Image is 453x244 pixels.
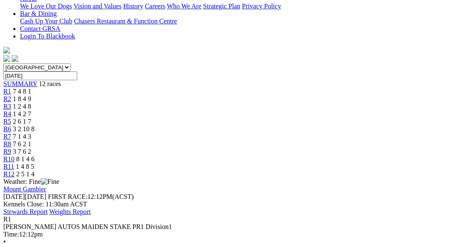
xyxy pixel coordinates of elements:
[3,193,25,200] span: [DATE]
[13,103,31,110] span: 1 2 4 8
[41,178,59,186] img: Fine
[3,55,10,62] img: facebook.svg
[3,170,15,178] a: R12
[49,208,91,215] a: Weights Report
[3,231,450,238] div: 12:12pm
[13,148,31,155] span: 3 7 6 2
[16,155,35,163] span: 8 1 4 6
[74,18,177,25] a: Chasers Restaurant & Function Centre
[20,33,75,40] a: Login To Blackbook
[3,231,19,238] span: Time:
[13,110,31,117] span: 1 4 2 7
[3,95,11,102] a: R2
[20,18,72,25] a: Cash Up Your Club
[3,223,450,231] div: [PERSON_NAME] AUTOS MAIDEN STAKE PR1 Division1
[3,103,11,110] a: R3
[48,193,87,200] span: FIRST RACE:
[3,110,11,117] a: R4
[12,55,18,62] img: twitter.svg
[13,125,35,132] span: 3 2 10 8
[13,118,31,125] span: 2 6 1 7
[3,71,77,80] input: Select date
[3,163,14,170] a: R11
[3,155,15,163] a: R10
[3,140,11,147] a: R8
[20,3,72,10] a: We Love Our Dogs
[39,80,61,87] span: 12 races
[20,10,57,17] a: Bar & Dining
[242,3,281,10] a: Privacy Policy
[3,178,59,185] span: Weather: Fine
[16,163,34,170] span: 1 4 8 5
[3,208,48,215] a: Stewards Report
[3,133,11,140] a: R7
[13,133,31,140] span: 7 1 4 3
[167,3,201,10] a: Who We Are
[3,118,11,125] a: R5
[20,18,450,25] div: Bar & Dining
[3,148,11,155] a: R9
[203,3,240,10] a: Strategic Plan
[13,140,31,147] span: 7 6 2 1
[123,3,143,10] a: History
[3,186,46,193] a: Mount Gambier
[20,25,60,32] a: Contact GRSA
[73,3,121,10] a: Vision and Values
[3,80,37,87] a: SUMMARY
[3,193,46,200] span: [DATE]
[3,201,450,208] div: Kennels Close: 11:30am ACST
[13,88,31,95] span: 7 4 8 1
[145,3,165,10] a: Careers
[3,125,11,132] a: R6
[3,47,10,53] img: logo-grsa-white.png
[20,3,450,10] div: About
[48,193,134,200] span: 12:12PM(ACST)
[3,216,11,223] span: R1
[16,170,35,178] span: 2 5 1 4
[3,88,11,95] a: R1
[13,95,31,102] span: 1 8 4 9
